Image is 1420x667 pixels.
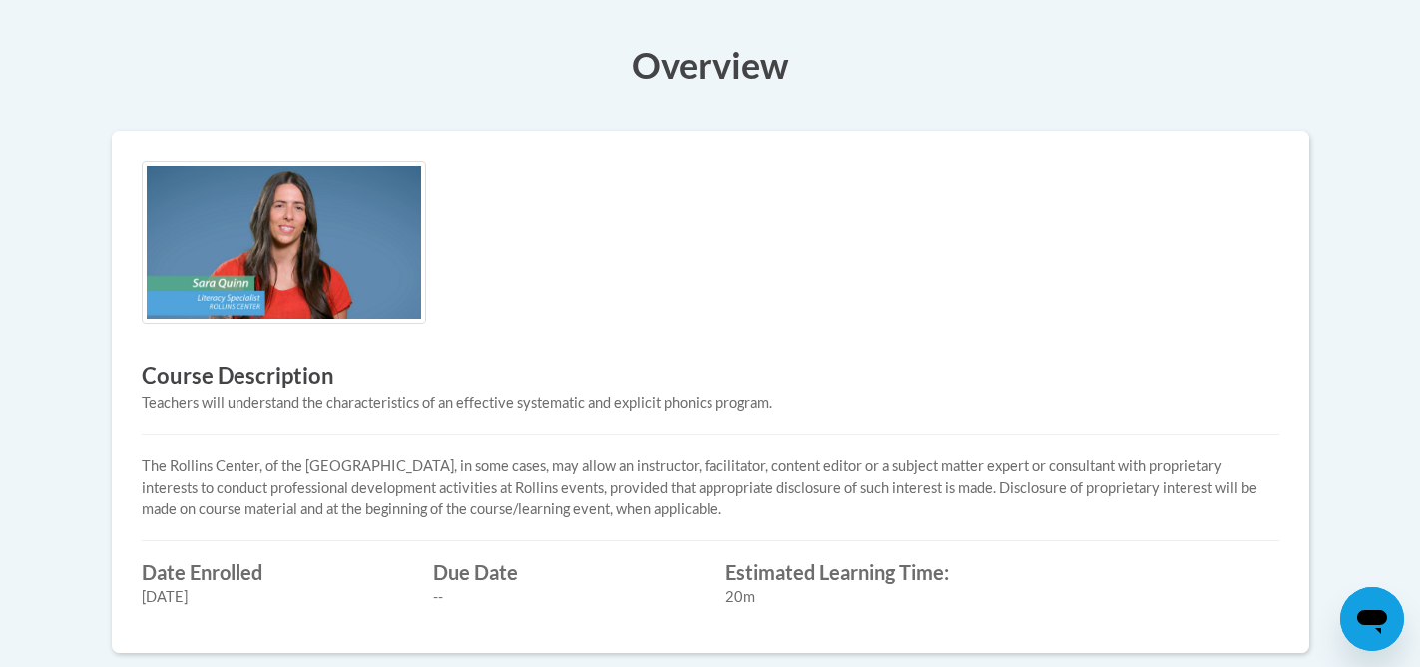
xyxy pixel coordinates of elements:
label: Date Enrolled [142,561,404,583]
h3: Overview [112,40,1309,90]
div: [DATE] [142,586,404,608]
p: The Rollins Center, of the [GEOGRAPHIC_DATA], in some cases, may allow an instructor, facilitator... [142,455,1279,520]
label: Due Date [433,561,696,583]
h3: Course Description [142,361,1279,392]
label: Estimated Learning Time: [725,561,988,583]
img: Course logo image [142,161,426,325]
div: Teachers will understand the characteristics of an effective systematic and explicit phonics prog... [142,392,1279,414]
div: -- [433,586,696,608]
iframe: Button to launch messaging window [1340,587,1404,651]
div: 20m [725,586,988,608]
